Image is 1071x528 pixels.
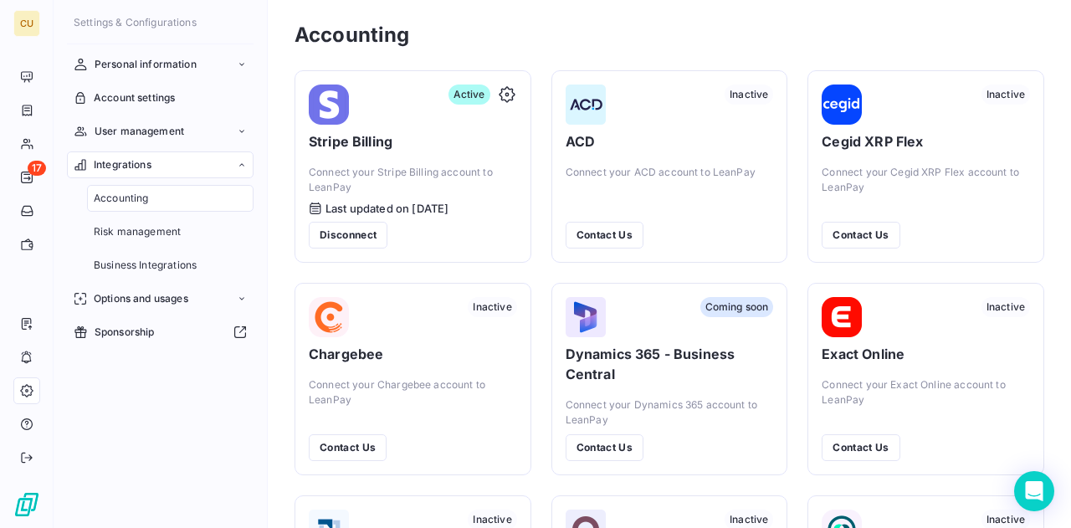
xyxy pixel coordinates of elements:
span: Sponsorship [95,325,155,340]
span: Exact Online [822,344,1030,364]
span: ACD [566,131,774,151]
span: Stripe Billing [309,131,517,151]
button: Contact Us [566,434,643,461]
span: Inactive [725,85,773,105]
a: Risk management [87,218,254,245]
span: Active [448,85,490,105]
span: Accounting [94,191,149,206]
img: Cegid XRP Flex logo [822,85,862,125]
img: ACD logo [566,85,606,125]
button: Disconnect [309,222,387,249]
div: CU [13,10,40,37]
a: Sponsorship [67,319,254,346]
span: Settings & Configurations [74,16,197,28]
span: Connect your Stripe Billing account to LeanPay [309,165,517,195]
span: Connect your Cegid XRP Flex account to LeanPay [822,165,1030,195]
img: Logo LeanPay [13,491,40,518]
a: Account settings [67,85,254,111]
span: Personal information [95,57,197,72]
span: Chargebee [309,344,517,364]
span: Last updated on [DATE] [325,202,448,215]
button: Contact Us [566,222,643,249]
button: Contact Us [822,222,899,249]
img: Chargebee logo [309,297,349,337]
span: Options and usages [94,291,188,306]
h3: Accounting [295,20,410,50]
a: Accounting [87,185,254,212]
span: Inactive [468,297,516,317]
img: Exact Online logo [822,297,862,337]
span: Connect your Exact Online account to LeanPay [822,377,1030,408]
button: Contact Us [822,434,899,461]
span: Account settings [94,90,175,105]
span: Coming soon [700,297,774,317]
a: Business Integrations [87,252,254,279]
span: Integrations [94,157,151,172]
span: Inactive [981,85,1030,105]
button: Contact Us [309,434,387,461]
span: Business Integrations [94,258,197,273]
div: Open Intercom Messenger [1014,471,1054,511]
img: Dynamics 365 - Business Central logo [566,297,606,337]
span: User management [95,124,184,139]
span: Dynamics 365 - Business Central [566,344,774,384]
span: 17 [28,161,46,176]
span: Risk management [94,224,181,239]
span: Connect your ACD account to LeanPay [566,165,774,180]
span: Cegid XRP Flex [822,131,1030,151]
span: Inactive [981,297,1030,317]
img: Stripe Billing logo [309,85,349,125]
span: Connect your Dynamics 365 account to LeanPay [566,397,774,428]
span: Connect your Chargebee account to LeanPay [309,377,517,408]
